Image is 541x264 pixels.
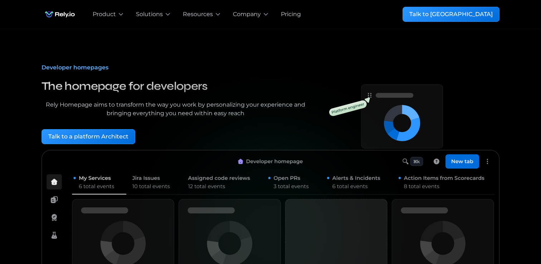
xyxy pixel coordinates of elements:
[42,129,135,144] a: Talk to a platform Architect
[233,10,261,19] div: Company
[42,101,310,118] div: Rely Homepage aims to transform the way you work by personalizing your experience and bringing ev...
[321,72,499,150] a: open lightbox
[183,10,213,19] div: Resources
[48,132,128,141] div: Talk to a platform Architect
[403,7,499,22] a: Talk to [GEOGRAPHIC_DATA]
[136,10,163,19] div: Solutions
[42,78,310,95] h3: The homepage for developers
[42,63,310,72] div: Developer homepages
[281,10,301,19] a: Pricing
[93,10,116,19] div: Product
[42,7,78,21] a: home
[42,7,78,21] img: Rely.io logo
[409,10,493,19] div: Talk to [GEOGRAPHIC_DATA]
